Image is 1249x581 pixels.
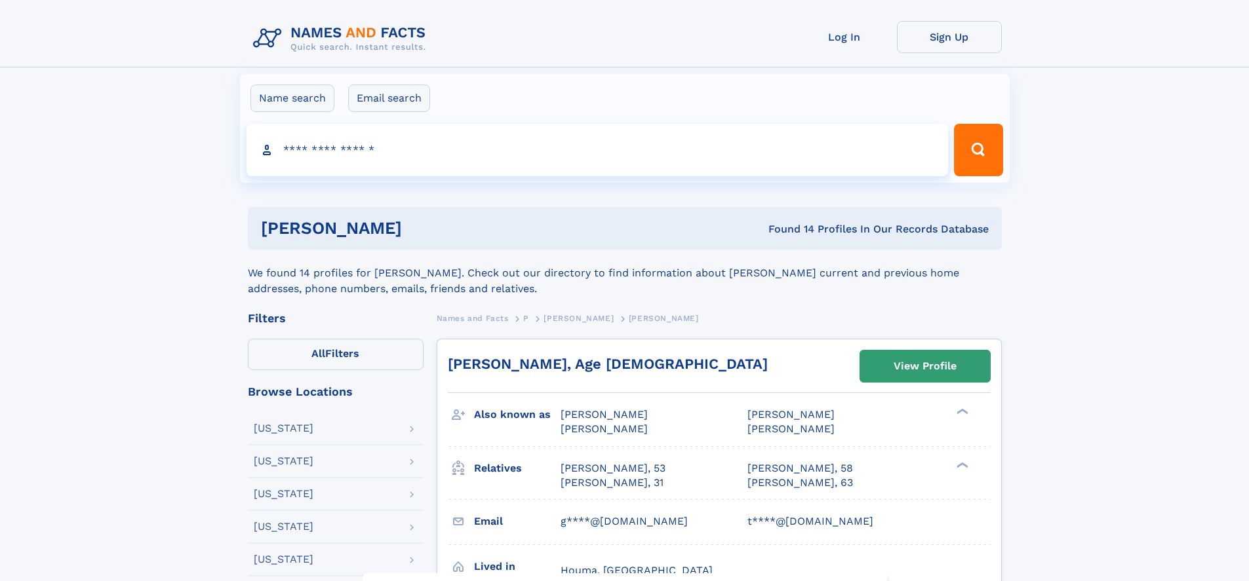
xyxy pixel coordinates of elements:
[585,222,989,236] div: Found 14 Profiles In Our Records Database
[248,386,424,398] div: Browse Locations
[747,476,853,490] a: [PERSON_NAME], 63
[254,521,313,532] div: [US_STATE]
[747,461,853,476] a: [PERSON_NAME], 58
[747,422,835,435] span: [PERSON_NAME]
[254,423,313,434] div: [US_STATE]
[248,339,424,370] label: Filters
[561,408,648,421] span: [PERSON_NAME]
[247,124,949,176] input: search input
[897,21,1002,53] a: Sign Up
[248,312,424,324] div: Filters
[474,555,561,578] h3: Lived in
[348,84,430,112] label: Email search
[544,314,614,323] span: [PERSON_NAME]
[254,554,313,565] div: [US_STATE]
[474,403,561,426] h3: Also known as
[561,476,664,490] a: [PERSON_NAME], 31
[254,489,313,499] div: [US_STATE]
[311,347,325,360] span: All
[261,220,585,236] h1: [PERSON_NAME]
[561,422,648,435] span: [PERSON_NAME]
[561,564,713,576] span: Houma, [GEOGRAPHIC_DATA]
[953,407,969,416] div: ❯
[523,314,529,323] span: P
[894,351,957,381] div: View Profile
[860,350,990,382] a: View Profile
[523,310,529,326] a: P
[448,356,768,372] a: [PERSON_NAME], Age [DEMOGRAPHIC_DATA]
[629,314,699,323] span: [PERSON_NAME]
[474,510,561,533] h3: Email
[474,457,561,479] h3: Relatives
[248,21,437,56] img: Logo Names and Facts
[544,310,614,326] a: [PERSON_NAME]
[561,461,665,476] a: [PERSON_NAME], 53
[250,84,334,112] label: Name search
[248,250,1002,297] div: We found 14 profiles for [PERSON_NAME]. Check out our directory to find information about [PERSON...
[792,21,897,53] a: Log In
[954,124,1002,176] button: Search Button
[254,456,313,466] div: [US_STATE]
[437,310,509,326] a: Names and Facts
[953,460,969,469] div: ❯
[747,408,835,421] span: [PERSON_NAME]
